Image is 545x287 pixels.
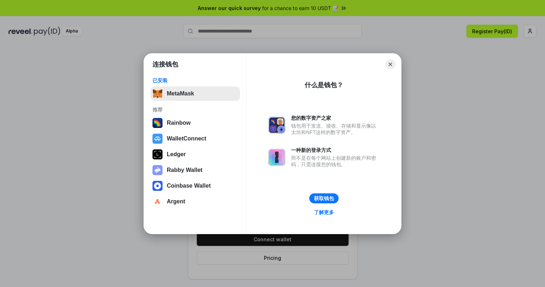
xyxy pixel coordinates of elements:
div: 获取钱包 [314,195,334,202]
div: Ledger [167,151,186,158]
button: WalletConnect [150,132,240,146]
div: Coinbase Wallet [167,183,211,189]
button: 获取钱包 [309,193,339,203]
div: Rabby Wallet [167,167,202,173]
div: MetaMask [167,90,194,97]
img: svg+xml,%3Csvg%20width%3D%2228%22%20height%3D%2228%22%20viewBox%3D%220%200%2028%2028%22%20fill%3D... [152,134,162,144]
button: Close [385,59,395,69]
div: Rainbow [167,120,191,126]
div: 一种新的登录方式 [291,147,380,153]
button: Rainbow [150,116,240,130]
img: svg+xml,%3Csvg%20xmlns%3D%22http%3A%2F%2Fwww.w3.org%2F2000%2Fsvg%22%20fill%3D%22none%22%20viewBox... [268,149,285,166]
button: Rabby Wallet [150,163,240,177]
div: WalletConnect [167,135,206,142]
a: 了解更多 [310,208,338,217]
div: 而不是在每个网站上创建新的账户和密码，只需连接您的钱包。 [291,155,380,168]
div: 已安装 [152,77,238,84]
button: MetaMask [150,86,240,101]
div: 了解更多 [314,209,334,216]
img: svg+xml,%3Csvg%20fill%3D%22none%22%20height%3D%2233%22%20viewBox%3D%220%200%2035%2033%22%20width%... [152,89,162,99]
div: 推荐 [152,107,238,113]
img: svg+xml,%3Csvg%20width%3D%2228%22%20height%3D%2228%22%20viewBox%3D%220%200%2028%2028%22%20fill%3D... [152,197,162,207]
h1: 连接钱包 [152,60,178,69]
button: Argent [150,194,240,209]
img: svg+xml,%3Csvg%20width%3D%2228%22%20height%3D%2228%22%20viewBox%3D%220%200%2028%2028%22%20fill%3D... [152,181,162,191]
div: 钱包用于发送、接收、存储和显示像以太坊和NFT这样的数字资产。 [291,123,380,135]
img: svg+xml,%3Csvg%20width%3D%22120%22%20height%3D%22120%22%20viewBox%3D%220%200%20120%20120%22%20fil... [152,118,162,128]
img: svg+xml,%3Csvg%20xmlns%3D%22http%3A%2F%2Fwww.w3.org%2F2000%2Fsvg%22%20fill%3D%22none%22%20viewBox... [152,165,162,175]
img: svg+xml,%3Csvg%20xmlns%3D%22http%3A%2F%2Fwww.w3.org%2F2000%2Fsvg%22%20width%3D%2228%22%20height%3... [152,149,162,159]
div: Argent [167,198,185,205]
img: svg+xml,%3Csvg%20xmlns%3D%22http%3A%2F%2Fwww.w3.org%2F2000%2Fsvg%22%20fill%3D%22none%22%20viewBox... [268,117,285,134]
button: Ledger [150,147,240,162]
div: 什么是钱包？ [305,81,343,89]
div: 您的数字资产之家 [291,115,380,121]
button: Coinbase Wallet [150,179,240,193]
